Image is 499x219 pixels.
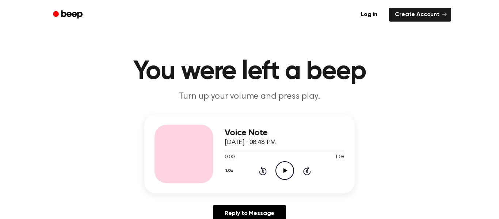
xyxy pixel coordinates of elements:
h1: You were left a beep [62,58,437,85]
p: Turn up your volume and press play. [109,91,390,103]
a: Beep [48,8,89,22]
span: 1:08 [335,154,344,161]
button: 1.0x [225,165,236,177]
span: 0:00 [225,154,234,161]
a: Create Account [389,8,451,22]
h3: Voice Note [225,128,344,138]
a: Log in [354,6,385,23]
span: [DATE] · 08:48 PM [225,139,276,146]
